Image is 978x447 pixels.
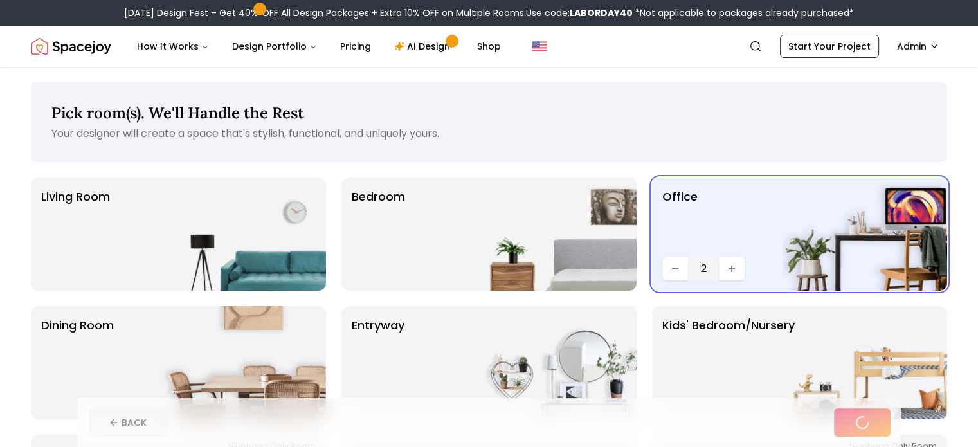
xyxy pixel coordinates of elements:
[719,257,745,280] button: Increase quantity
[633,6,854,19] span: *Not applicable to packages already purchased*
[662,257,688,280] button: Decrease quantity
[662,188,698,252] p: Office
[384,33,464,59] a: AI Design
[51,126,927,141] p: Your designer will create a space that's stylish, functional, and uniquely yours.
[127,33,511,59] nav: Main
[467,33,511,59] a: Shop
[51,103,304,123] span: Pick room(s). We'll Handle the Rest
[693,261,714,277] span: 2
[352,188,405,280] p: Bedroom
[570,6,633,19] b: LABORDAY40
[222,33,327,59] button: Design Portfolio
[889,35,947,58] button: Admin
[41,188,110,280] p: Living Room
[127,33,219,59] button: How It Works
[472,306,637,419] img: entryway
[780,35,879,58] a: Start Your Project
[31,33,111,59] a: Spacejoy
[472,178,637,291] img: Bedroom
[532,39,547,54] img: United States
[161,178,326,291] img: Living Room
[352,316,404,409] p: entryway
[330,33,381,59] a: Pricing
[161,306,326,419] img: Dining Room
[783,178,947,291] img: Office
[783,306,947,419] img: Kids' Bedroom/Nursery
[31,33,111,59] img: Spacejoy Logo
[662,316,795,409] p: Kids' Bedroom/Nursery
[526,6,633,19] span: Use code:
[124,6,854,19] div: [DATE] Design Fest – Get 40% OFF All Design Packages + Extra 10% OFF on Multiple Rooms.
[41,316,114,409] p: Dining Room
[31,26,947,67] nav: Global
